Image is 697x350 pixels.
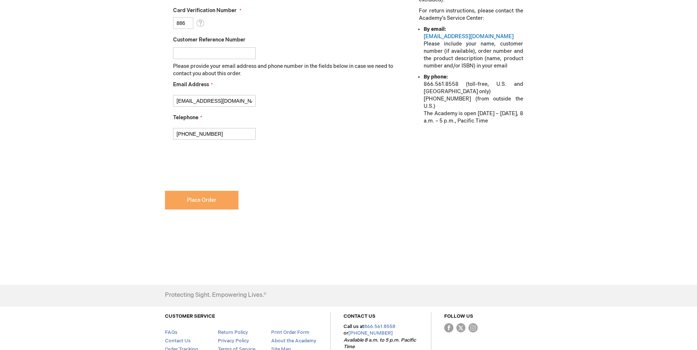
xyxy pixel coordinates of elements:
img: Facebook [444,323,453,332]
a: FAQs [165,329,177,335]
a: Contact Us [165,338,191,344]
span: Email Address [173,81,209,88]
li: Please include your name, customer number (if available), order number and the product descriptio... [424,26,523,70]
a: CUSTOMER SERVICE [165,313,215,319]
li: 866.561.8558 (toll-free, U.S. and [GEOGRAPHIC_DATA] only) [PHONE_NUMBER] (from outside the U.S.) ... [424,73,523,125]
a: FOLLOW US [444,313,473,319]
span: Telephone [173,114,198,121]
a: Print Order Form [271,329,309,335]
a: 866.561.8558 [364,324,395,329]
a: [PHONE_NUMBER] [348,330,393,336]
span: Card Verification Number [173,7,237,14]
a: About the Academy [271,338,316,344]
input: Card Verification Number [173,17,193,29]
iframe: reCAPTCHA [165,152,277,180]
a: [EMAIL_ADDRESS][DOMAIN_NAME] [424,33,514,40]
img: instagram [468,323,478,332]
img: Twitter [456,323,466,332]
a: Return Policy [218,329,248,335]
a: Privacy Policy [218,338,249,344]
strong: By email: [424,26,446,32]
a: CONTACT US [344,313,376,319]
span: Customer Reference Number [173,37,245,43]
span: Place Order [187,197,216,203]
p: For return instructions, please contact the Academy’s Service Center: [419,7,523,22]
strong: By phone: [424,74,448,80]
h4: Protecting Sight. Empowering Lives.® [165,292,266,299]
p: Please provide your email address and phone number in the fields below in case we need to contact... [173,63,399,77]
button: Place Order [165,191,238,209]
